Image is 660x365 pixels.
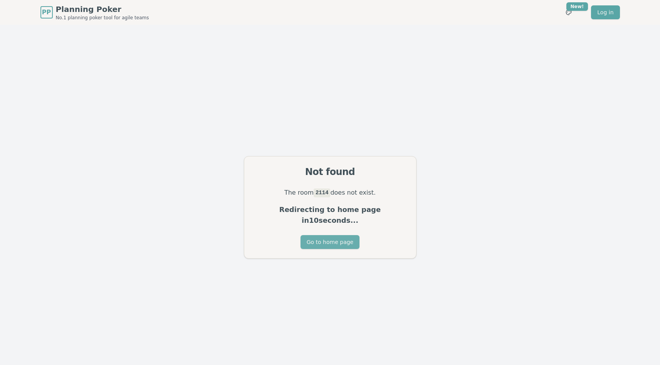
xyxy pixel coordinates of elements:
span: Planning Poker [56,4,149,15]
p: Redirecting to home page in 10 seconds... [254,204,407,226]
span: No.1 planning poker tool for agile teams [56,15,149,21]
code: 2114 [314,188,330,197]
div: Not found [254,166,407,178]
p: The room does not exist. [254,187,407,198]
a: Log in [591,5,620,19]
button: New! [562,5,576,19]
a: PPPlanning PokerNo.1 planning poker tool for agile teams [40,4,149,21]
button: Go to home page [301,235,359,249]
div: New! [566,2,588,11]
span: PP [42,8,51,17]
